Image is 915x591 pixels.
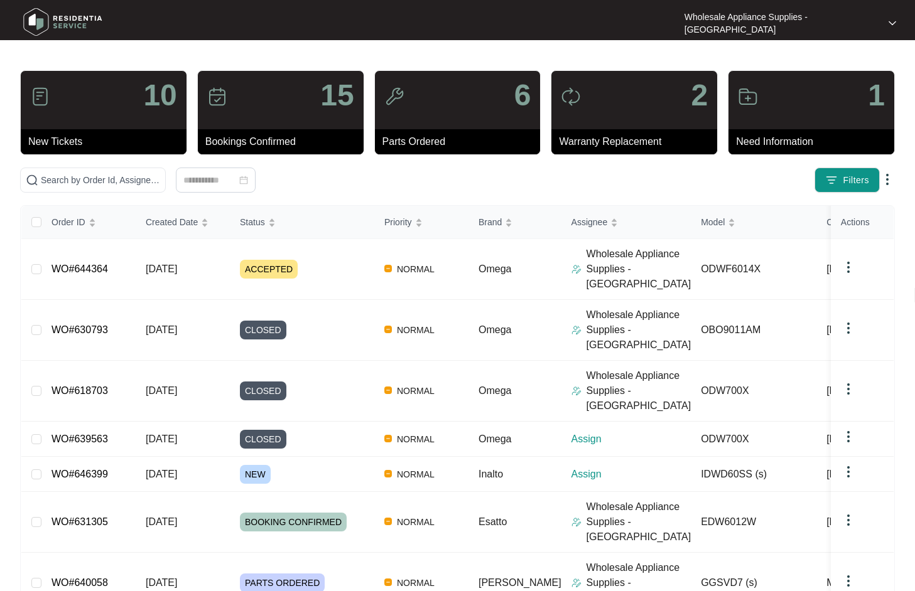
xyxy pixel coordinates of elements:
img: dropdown arrow [841,321,856,336]
span: Mec Willcocks [826,575,890,590]
p: Wholesale Appliance Supplies - [GEOGRAPHIC_DATA] [587,307,691,353]
span: [PERSON_NAME] [826,467,909,482]
span: [DATE] [146,434,177,444]
img: residentia service logo [19,3,107,41]
span: Customer Name [826,215,891,229]
span: [DATE] [146,385,177,396]
a: WO#646399 [51,469,108,479]
img: Vercel Logo [384,326,392,333]
span: NORMAL [392,514,440,530]
span: CLOSED [240,381,286,400]
th: Status [230,206,374,239]
span: Esatto [479,516,507,527]
p: 15 [320,80,354,110]
td: ODW700X [691,361,816,422]
img: Assigner Icon [571,517,582,527]
p: Need Information [736,134,894,149]
a: WO#640058 [51,577,108,588]
span: Filters [843,174,869,187]
a: WO#630793 [51,324,108,335]
img: Assigner Icon [571,578,582,588]
img: dropdown arrow [880,172,895,187]
span: NORMAL [392,467,440,482]
a: WO#644364 [51,264,108,274]
span: Brand [479,215,502,229]
span: Order ID [51,215,85,229]
span: [DATE] [146,516,177,527]
span: ACCEPTED [240,260,298,279]
span: Model [701,215,725,229]
span: Created Date [146,215,198,229]
span: Omega [479,324,511,335]
img: icon [384,87,404,107]
p: Warranty Replacement [559,134,717,149]
img: dropdown arrow [889,20,896,26]
th: Priority [374,206,468,239]
span: [PERSON_NAME] [826,432,909,447]
img: icon [207,87,227,107]
span: NEW [240,465,271,484]
p: Parts Ordered [382,134,541,149]
span: NORMAL [392,575,440,590]
span: Omega [479,264,511,274]
p: 6 [514,80,531,110]
td: EDW6012W [691,492,816,553]
img: dropdown arrow [841,464,856,479]
p: Bookings Confirmed [205,134,364,149]
p: Wholesale Appliance Supplies - [GEOGRAPHIC_DATA] [587,368,691,413]
th: Model [691,206,816,239]
span: Priority [384,215,412,229]
p: Wholesale Appliance Supplies - [GEOGRAPHIC_DATA] [587,499,691,545]
img: dropdown arrow [841,260,856,275]
a: WO#618703 [51,385,108,396]
img: Vercel Logo [384,470,392,477]
img: Vercel Logo [384,435,392,442]
td: ODWF6014X [691,239,816,300]
p: 2 [691,80,708,110]
span: NORMAL [392,322,440,338]
span: [PERSON_NAME] [479,577,561,588]
span: Omega [479,434,511,444]
img: Assigner Icon [571,325,582,335]
p: 1 [868,80,885,110]
span: Assignee [571,215,608,229]
td: IDWD60SS (s) [691,457,816,492]
span: [DATE] [146,469,177,479]
input: Search by Order Id, Assignee Name, Customer Name, Brand and Model [41,173,160,187]
span: NORMAL [392,432,440,447]
img: dropdown arrow [841,573,856,588]
th: Assignee [561,206,691,239]
img: Vercel Logo [384,386,392,394]
span: CLOSED [240,430,286,449]
p: New Tickets [28,134,187,149]
th: Brand [468,206,561,239]
span: [DATE] [146,324,177,335]
img: dropdown arrow [841,429,856,444]
p: Wholesale Appliance Supplies - [GEOGRAPHIC_DATA] [685,11,877,36]
th: Created Date [136,206,230,239]
span: Omega [479,385,511,396]
img: icon [30,87,50,107]
span: [PERSON_NAME] [826,383,909,398]
a: WO#639563 [51,434,108,444]
p: Wholesale Appliance Supplies - [GEOGRAPHIC_DATA] [587,247,691,292]
img: filter icon [825,174,838,186]
th: Actions [831,206,894,239]
img: Vercel Logo [384,578,392,586]
span: [PERSON_NAME] [826,514,909,530]
img: Assigner Icon [571,264,582,274]
td: OBO9011AM [691,300,816,361]
td: ODW700X [691,422,816,457]
a: WO#631305 [51,516,108,527]
img: icon [738,87,758,107]
span: [DATE] [146,577,177,588]
img: icon [561,87,581,107]
span: Inalto [479,469,503,479]
img: dropdown arrow [841,381,856,397]
img: Vercel Logo [384,518,392,525]
span: NORMAL [392,383,440,398]
span: Status [240,215,265,229]
img: Assigner Icon [571,386,582,396]
span: CLOSED [240,321,286,339]
span: [PERSON_NAME] [826,322,909,338]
